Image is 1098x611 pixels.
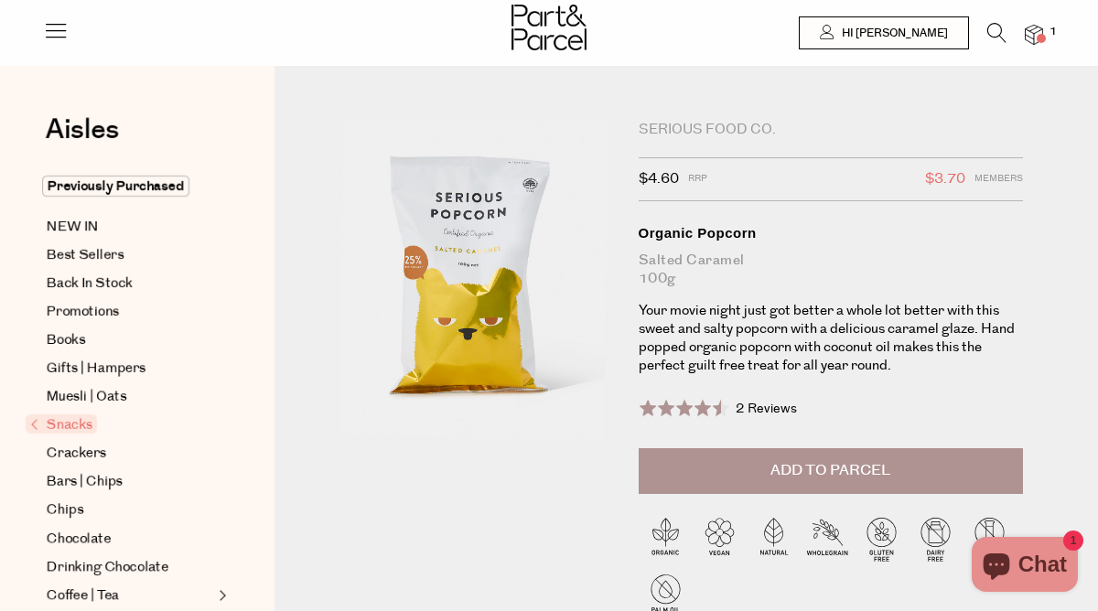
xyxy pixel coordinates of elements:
[47,386,126,408] span: Muesli | Oats
[47,216,99,238] span: NEW IN
[963,512,1017,566] img: P_P-ICONS-Live_Bec_V11_GMO_Free.svg
[639,512,693,566] img: P_P-ICONS-Live_Bec_V11_Organic.svg
[47,471,123,493] span: Bars | Chips
[693,512,747,566] img: P_P-ICONS-Live_Bec_V11_Vegan.svg
[47,499,83,521] span: Chips
[47,176,213,198] a: Previously Purchased
[639,167,679,191] span: $4.60
[688,167,707,191] span: RRP
[47,443,106,465] span: Crackers
[47,301,119,323] span: Promotions
[47,273,213,295] a: Back In Stock
[966,537,1083,596] inbox-online-store-chat: Shopify online store chat
[42,176,189,197] span: Previously Purchased
[639,448,1023,494] button: Add to Parcel
[47,584,213,606] a: Coffee | Tea
[47,358,145,380] span: Gifts | Hampers
[47,358,213,380] a: Gifts | Hampers
[799,16,969,49] a: Hi [PERSON_NAME]
[639,302,1023,375] p: Your movie night just got better a whole lot better with this sweet and salty popcorn with a deli...
[770,460,890,481] span: Add to Parcel
[909,512,963,566] img: P_P-ICONS-Live_Bec_V11_Dairy_Free.svg
[30,414,213,436] a: Snacks
[639,121,1023,139] div: Serious Food Co.
[837,26,948,41] span: Hi [PERSON_NAME]
[736,400,797,418] span: 2 Reviews
[855,512,909,566] img: P_P-ICONS-Live_Bec_V11_Gluten_Free.svg
[47,556,168,578] span: Drinking Chocolate
[47,244,124,266] span: Best Sellers
[47,556,213,578] a: Drinking Chocolate
[47,244,213,266] a: Best Sellers
[639,224,1023,242] div: Organic Popcorn
[214,584,227,606] button: Expand/Collapse Coffee | Tea
[47,216,213,238] a: NEW IN
[46,116,119,162] a: Aisles
[47,329,85,351] span: Books
[639,252,1023,288] div: Salted Caramel 100g
[47,443,213,465] a: Crackers
[47,329,213,351] a: Books
[511,5,587,50] img: Part&Parcel
[46,110,119,150] span: Aisles
[47,499,213,521] a: Chips
[47,386,213,408] a: Muesli | Oats
[47,584,119,606] span: Coffee | Tea
[47,528,111,550] span: Chocolate
[1045,24,1061,40] span: 1
[329,121,611,453] img: Organic Popcorn
[47,301,213,323] a: Promotions
[47,273,133,295] span: Back In Stock
[925,167,965,191] span: $3.70
[747,512,801,566] img: P_P-ICONS-Live_Bec_V11_Natural.svg
[974,167,1023,191] span: Members
[801,512,855,566] img: P_P-ICONS-Live_Bec_V11_Wholegrain.svg
[1025,25,1043,44] a: 1
[26,414,97,434] span: Snacks
[47,471,213,493] a: Bars | Chips
[47,528,213,550] a: Chocolate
